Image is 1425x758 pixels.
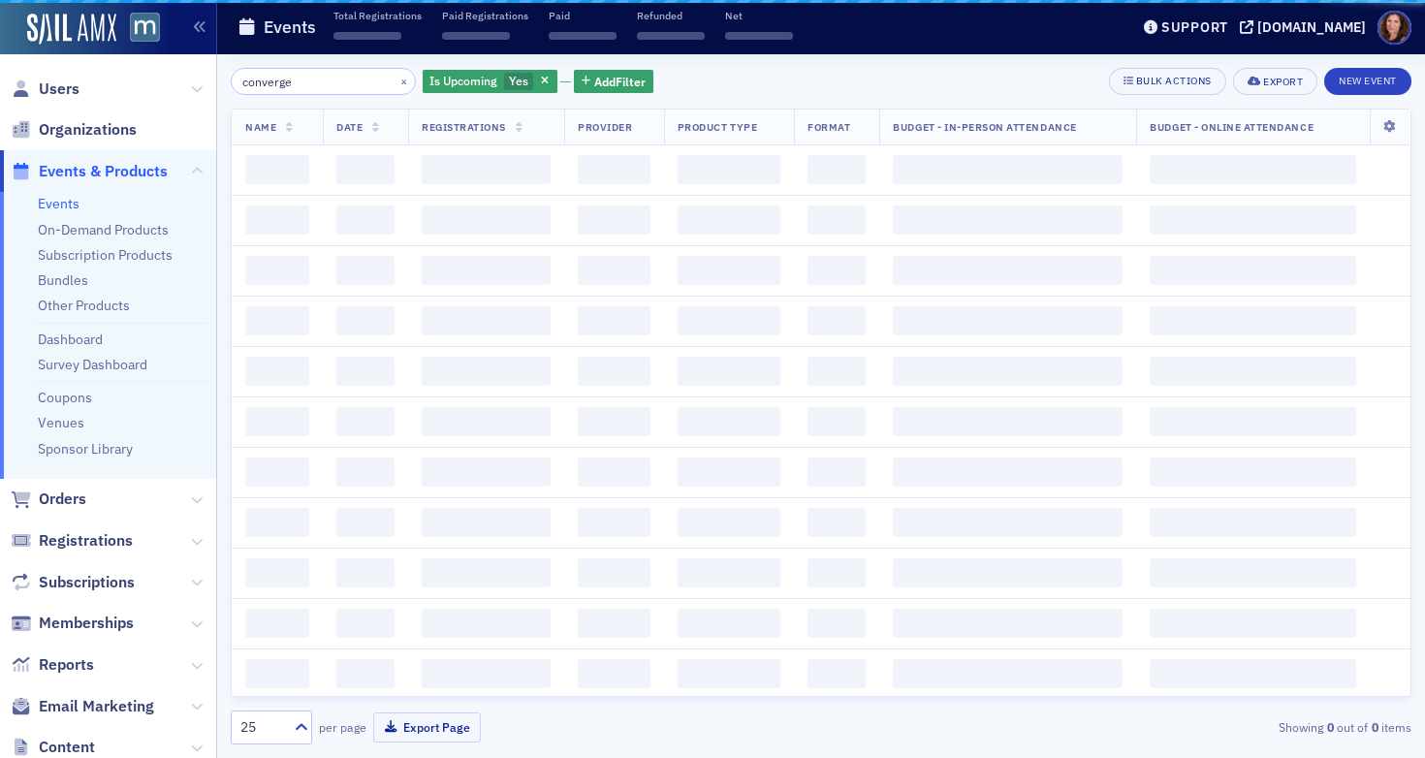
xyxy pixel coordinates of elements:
[336,306,395,335] span: ‌
[594,73,646,90] span: Add Filter
[807,357,866,386] span: ‌
[27,14,116,45] img: SailAMX
[725,9,793,22] p: Net
[336,659,395,688] span: ‌
[893,407,1123,436] span: ‌
[578,659,650,688] span: ‌
[11,79,79,100] a: Users
[1031,718,1411,736] div: Showing out of items
[678,458,781,487] span: ‌
[264,16,316,39] h1: Events
[678,256,781,285] span: ‌
[1136,76,1212,86] div: Bulk Actions
[442,9,528,22] p: Paid Registrations
[38,221,169,238] a: On-Demand Products
[38,195,79,212] a: Events
[333,9,422,22] p: Total Registrations
[39,696,154,717] span: Email Marketing
[578,458,650,487] span: ‌
[578,155,650,184] span: ‌
[11,119,137,141] a: Organizations
[422,458,551,487] span: ‌
[549,32,617,40] span: ‌
[39,79,79,100] span: Users
[11,654,94,676] a: Reports
[373,712,481,742] button: Export Page
[422,256,551,285] span: ‌
[336,120,363,134] span: Date
[39,572,135,593] span: Subscriptions
[1263,77,1303,87] div: Export
[11,489,86,510] a: Orders
[578,407,650,436] span: ‌
[38,440,133,458] a: Sponsor Library
[11,530,133,552] a: Registrations
[245,458,309,487] span: ‌
[678,205,781,235] span: ‌
[422,659,551,688] span: ‌
[574,70,653,94] button: AddFilter
[422,120,506,134] span: Registrations
[1323,718,1337,736] strong: 0
[893,458,1123,487] span: ‌
[1109,68,1226,95] button: Bulk Actions
[336,609,395,638] span: ‌
[678,357,781,386] span: ‌
[336,155,395,184] span: ‌
[807,306,866,335] span: ‌
[893,609,1123,638] span: ‌
[578,558,650,587] span: ‌
[807,508,866,537] span: ‌
[1150,306,1356,335] span: ‌
[422,205,551,235] span: ‌
[336,357,395,386] span: ‌
[807,120,850,134] span: Format
[231,68,416,95] input: Search…
[422,306,551,335] span: ‌
[245,205,309,235] span: ‌
[422,357,551,386] span: ‌
[509,73,528,88] span: Yes
[807,458,866,487] span: ‌
[319,718,366,736] label: per page
[333,32,401,40] span: ‌
[245,256,309,285] span: ‌
[429,73,497,88] span: Is Upcoming
[893,120,1076,134] span: Budget - In-Person Attendance
[1324,68,1411,95] button: New Event
[1368,718,1381,736] strong: 0
[1150,609,1356,638] span: ‌
[245,155,309,184] span: ‌
[893,306,1123,335] span: ‌
[1257,18,1366,36] div: [DOMAIN_NAME]
[38,389,92,406] a: Coupons
[807,155,866,184] span: ‌
[637,9,705,22] p: Refunded
[130,13,160,43] img: SailAMX
[893,558,1123,587] span: ‌
[678,609,781,638] span: ‌
[1324,71,1411,88] a: New Event
[893,155,1123,184] span: ‌
[893,256,1123,285] span: ‌
[578,306,650,335] span: ‌
[38,297,130,314] a: Other Products
[39,613,134,634] span: Memberships
[39,489,86,510] span: Orders
[1150,407,1356,436] span: ‌
[38,246,173,264] a: Subscription Products
[422,508,551,537] span: ‌
[725,32,793,40] span: ‌
[1150,155,1356,184] span: ‌
[245,407,309,436] span: ‌
[578,609,650,638] span: ‌
[11,572,135,593] a: Subscriptions
[1233,68,1317,95] button: Export
[245,659,309,688] span: ‌
[39,119,137,141] span: Organizations
[245,508,309,537] span: ‌
[549,9,617,22] p: Paid
[336,558,395,587] span: ‌
[38,414,84,431] a: Venues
